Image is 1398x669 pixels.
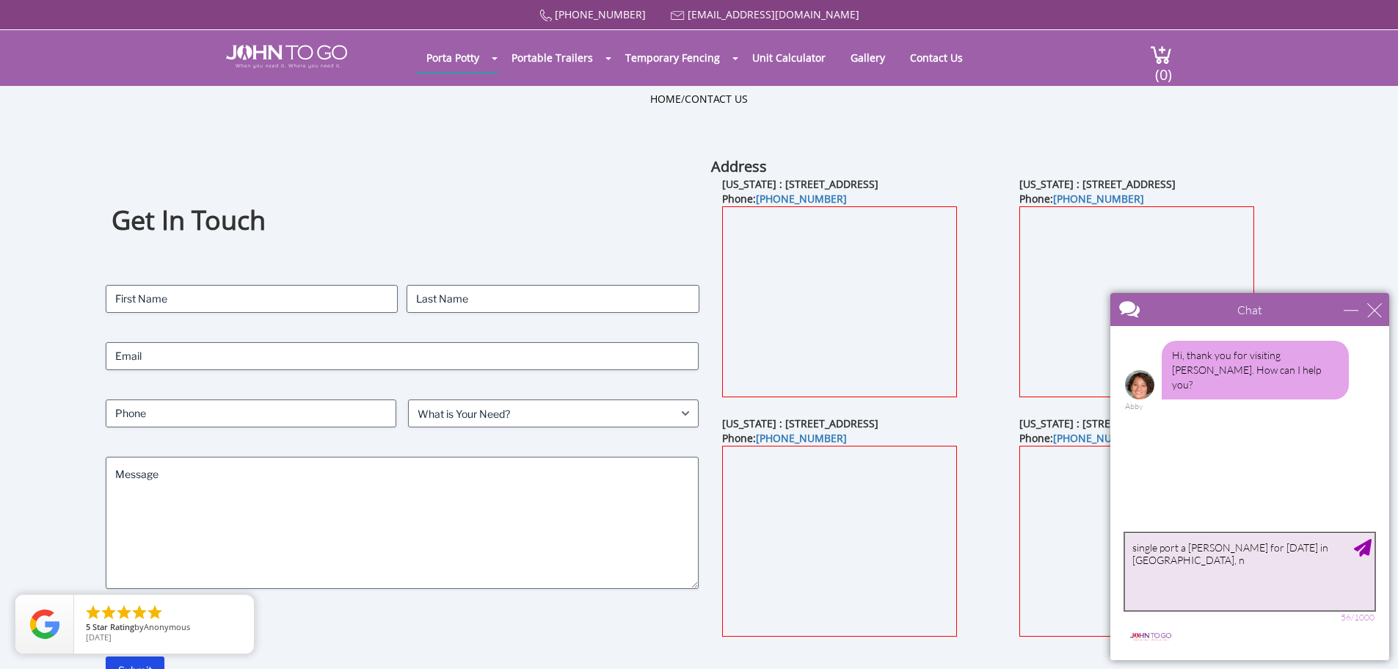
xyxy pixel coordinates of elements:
input: Last Name [407,285,699,313]
span: Anonymous [144,621,190,632]
li:  [100,604,117,621]
img: Mail [671,11,685,21]
span: by [86,623,242,633]
a: Porta Potty [415,43,490,72]
a: Portable Trailers [500,43,604,72]
span: 5 [86,621,90,632]
li:  [146,604,164,621]
b: [US_STATE] : [STREET_ADDRESS] [722,416,878,430]
b: Address [711,156,767,176]
li:  [131,604,148,621]
a: [PHONE_NUMBER] [756,431,847,445]
b: [US_STATE] : [STREET_ADDRESS] [1019,177,1176,191]
b: [US_STATE] : [STREET_ADDRESS] [722,177,878,191]
img: JOHN to go [226,45,347,68]
a: Contact Us [899,43,974,72]
ul: / [650,92,748,106]
a: [PHONE_NUMBER] [555,7,646,21]
a: Gallery [840,43,896,72]
label: CAPTCHA [106,618,699,633]
a: [PHONE_NUMBER] [1053,431,1144,445]
li:  [84,604,102,621]
h1: Get In Touch [112,203,693,239]
b: Phone: [1019,431,1144,445]
a: Home [650,92,681,106]
a: [PHONE_NUMBER] [1053,192,1144,206]
a: [EMAIL_ADDRESS][DOMAIN_NAME] [688,7,859,21]
input: First Name [106,285,398,313]
a: Unit Calculator [741,43,837,72]
a: Temporary Fencing [614,43,731,72]
span: (0) [1154,53,1172,84]
img: Review Rating [30,610,59,639]
a: [PHONE_NUMBER] [756,192,847,206]
span: [DATE] [86,632,112,643]
img: cart a [1150,45,1172,65]
img: Call [539,10,552,22]
input: Email [106,342,699,370]
li:  [115,604,133,621]
b: [US_STATE] : [STREET_ADDRESS][US_STATE] [1019,416,1230,430]
b: Phone: [1019,192,1144,206]
span: Star Rating [92,621,134,632]
b: Phone: [722,192,847,206]
input: Phone [106,399,396,427]
iframe: Live Chat Box [1102,284,1398,669]
a: Contact Us [685,92,748,106]
b: Phone: [722,431,847,445]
